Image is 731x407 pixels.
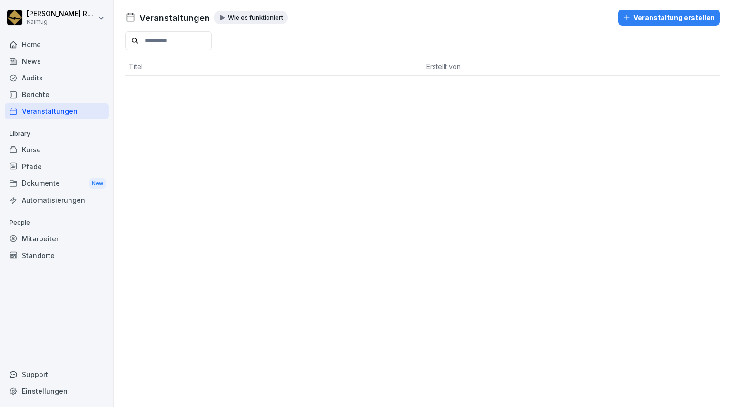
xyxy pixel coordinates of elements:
div: Support [5,366,109,383]
a: Automatisierungen [5,192,109,208]
p: Wie es funktioniert [228,14,283,21]
a: Pfade [5,158,109,175]
div: New [89,178,106,189]
a: Home [5,36,109,53]
span: Titel [129,62,143,70]
p: Library [5,126,109,141]
span: Erstellt von [426,62,461,70]
a: Mitarbeiter [5,230,109,247]
button: Veranstaltung erstellen [618,10,720,26]
p: [PERSON_NAME] Remus [27,10,96,18]
a: Veranstaltungen [5,103,109,119]
a: Audits [5,69,109,86]
a: Standorte [5,247,109,264]
a: News [5,53,109,69]
a: Kurse [5,141,109,158]
h1: Veranstaltungen [139,11,210,24]
div: Dokumente [5,175,109,192]
a: Einstellungen [5,383,109,399]
a: DokumenteNew [5,175,109,192]
div: Veranstaltung erstellen [623,12,715,23]
a: Berichte [5,86,109,103]
p: People [5,215,109,230]
p: Kaimug [27,19,96,25]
